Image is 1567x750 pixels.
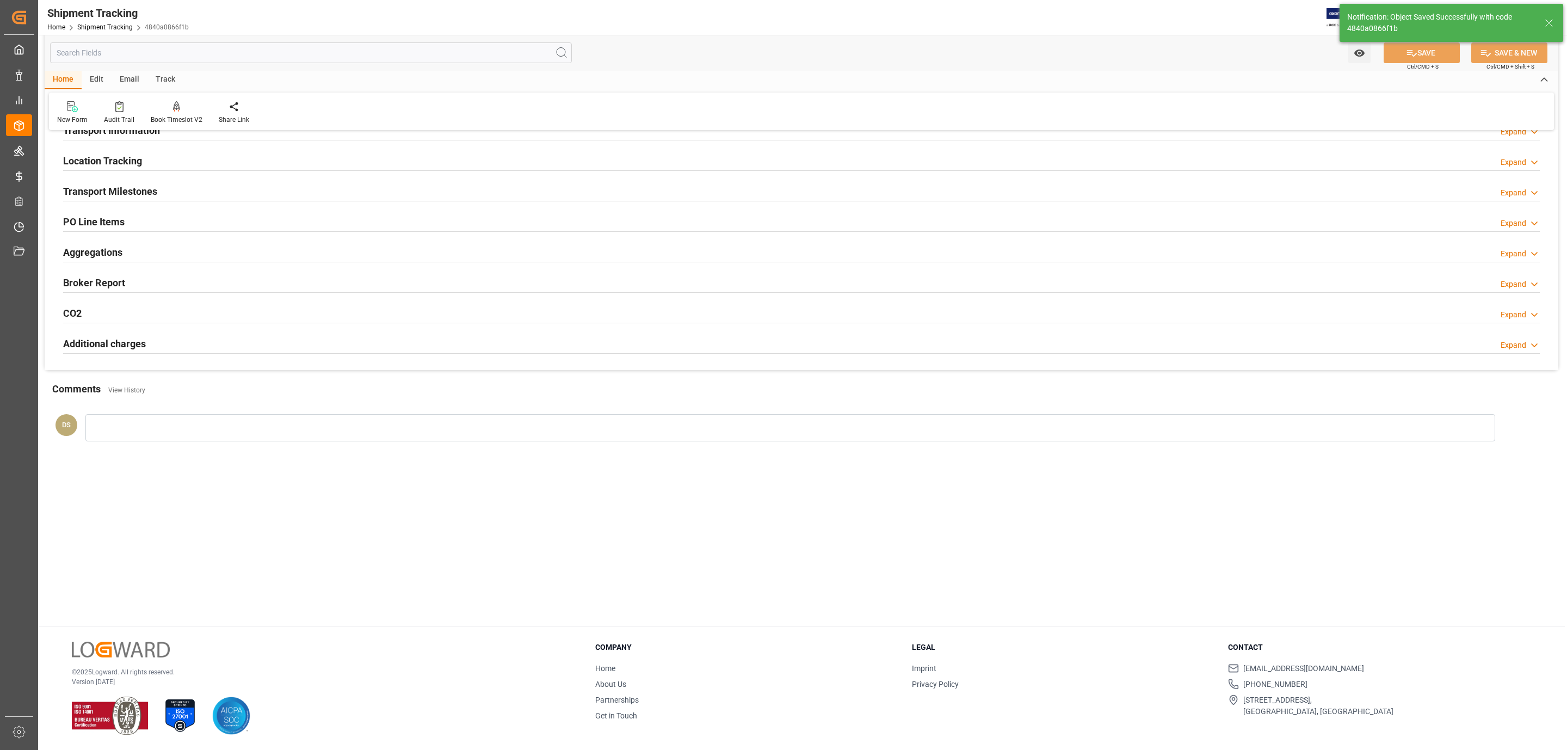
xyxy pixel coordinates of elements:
h2: Additional charges [63,336,146,351]
a: Get in Touch [595,711,637,720]
img: Logward Logo [72,642,170,657]
span: DS [62,421,71,429]
h3: Company [595,642,898,653]
div: Expand [1501,187,1526,199]
button: SAVE & NEW [1471,42,1547,63]
span: [STREET_ADDRESS], [GEOGRAPHIC_DATA], [GEOGRAPHIC_DATA] [1243,694,1393,717]
button: SAVE [1384,42,1460,63]
h2: CO2 [63,306,82,321]
div: Expand [1501,126,1526,138]
div: Notification: Object Saved Successfully with code 4840a0866f1b [1347,11,1534,34]
div: Expand [1501,309,1526,321]
div: Expand [1501,279,1526,290]
h3: Legal [912,642,1215,653]
div: Shipment Tracking [47,5,189,21]
h2: Location Tracking [63,153,142,168]
div: Share Link [219,115,249,125]
span: [PHONE_NUMBER] [1243,679,1307,690]
div: Email [112,71,147,89]
a: Imprint [912,664,936,673]
a: Partnerships [595,696,639,704]
div: Edit [82,71,112,89]
p: Version [DATE] [72,677,568,687]
h2: Transport Milestones [63,184,157,199]
button: open menu [1348,42,1371,63]
h2: Comments [52,382,101,396]
a: Home [595,664,615,673]
img: ISO 9001 & ISO 14001 Certification [72,697,148,735]
div: Expand [1501,340,1526,351]
div: Expand [1501,218,1526,229]
a: Privacy Policy [912,680,959,688]
h2: Broker Report [63,275,125,290]
a: About Us [595,680,626,688]
div: Expand [1501,248,1526,260]
a: Shipment Tracking [77,23,133,31]
img: Exertis%20JAM%20-%20Email%20Logo.jpg_1722504956.jpg [1327,8,1364,27]
p: © 2025 Logward. All rights reserved. [72,667,568,677]
input: Search Fields [50,42,572,63]
div: Expand [1501,157,1526,168]
span: Ctrl/CMD + Shift + S [1486,63,1534,71]
div: New Form [57,115,88,125]
h3: Contact [1228,642,1531,653]
a: View History [108,386,145,394]
div: Track [147,71,183,89]
h2: Transport Information [63,123,160,138]
div: Audit Trail [104,115,134,125]
div: Home [45,71,82,89]
h2: Aggregations [63,245,122,260]
div: Book Timeslot V2 [151,115,202,125]
img: ISO 27001 Certification [161,697,199,735]
span: Ctrl/CMD + S [1407,63,1439,71]
a: Home [47,23,65,31]
span: [EMAIL_ADDRESS][DOMAIN_NAME] [1243,663,1364,674]
img: AICPA SOC [212,697,250,735]
h2: PO Line Items [63,214,125,229]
